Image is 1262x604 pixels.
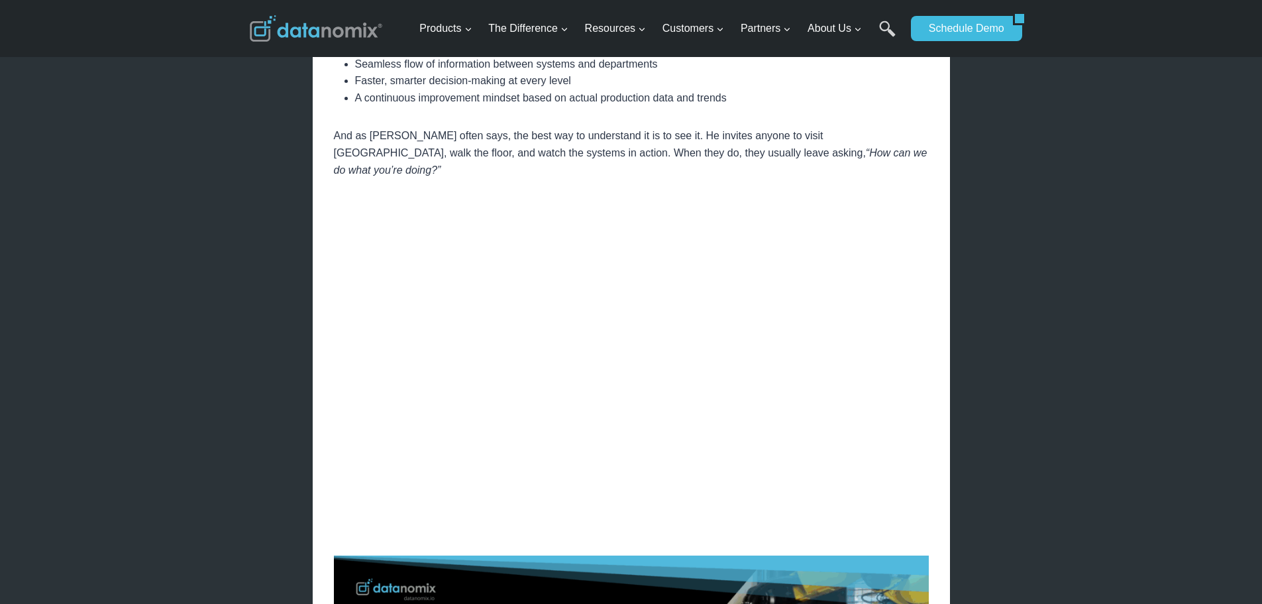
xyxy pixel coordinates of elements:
span: Resources [585,20,646,37]
iframe: How Reata Built a Technical Ecosystem That Works [334,200,929,534]
span: Customers [662,20,724,37]
li: Seamless flow of information between systems and departments [355,56,929,73]
img: Datanomix [250,15,382,42]
li: Faster, smarter decision-making at every level [355,72,929,90]
nav: Primary Navigation [414,7,904,50]
p: And as [PERSON_NAME] often says, the best way to understand it is to see it. He invites anyone to... [334,127,929,178]
span: The Difference [488,20,568,37]
a: Schedule Demo [911,16,1013,41]
span: Products [419,20,472,37]
em: “How can we do what you’re doing?” [334,147,927,176]
li: A continuous improvement mindset based on actual production data and trends [355,90,929,107]
span: About Us [808,20,862,37]
span: Partners [741,20,791,37]
a: Search [879,21,896,50]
